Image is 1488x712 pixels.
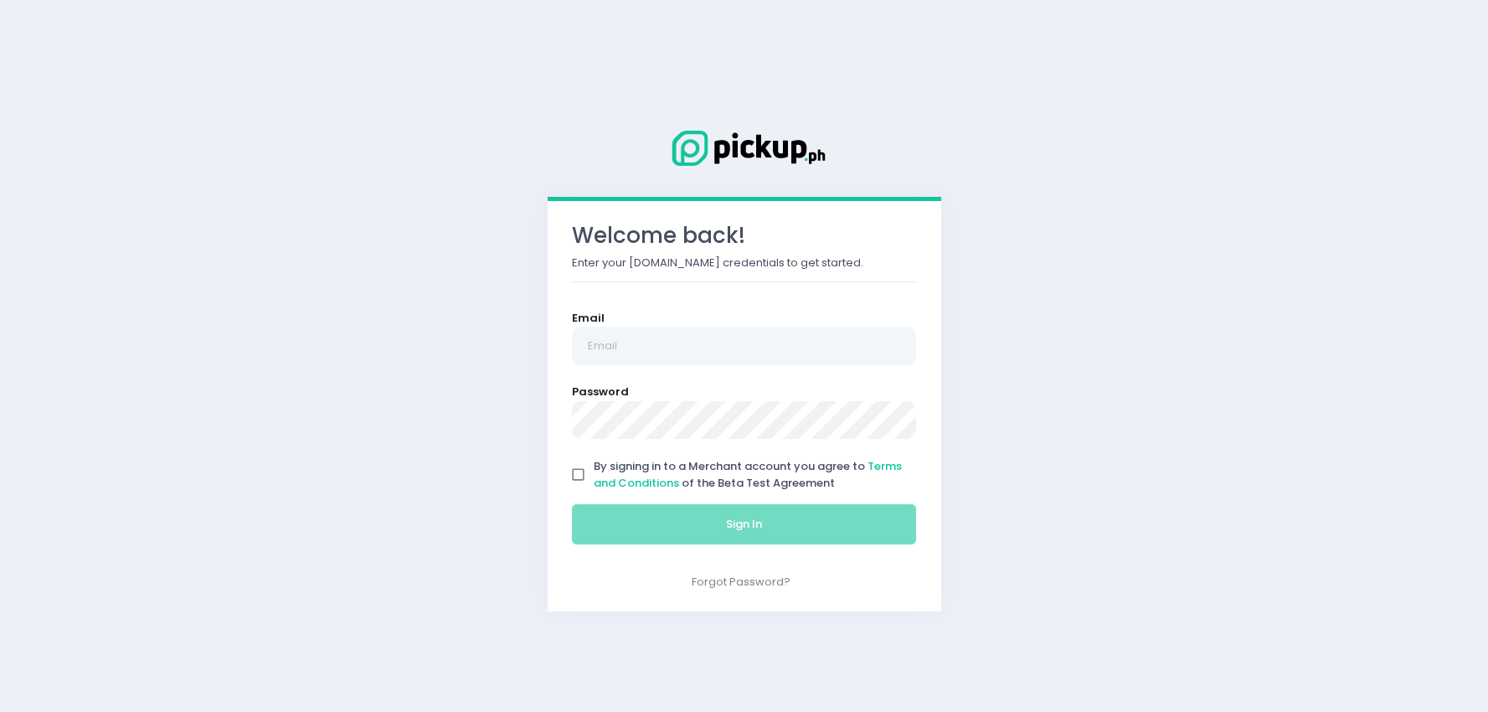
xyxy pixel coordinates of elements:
a: Terms and Conditions [594,458,902,491]
label: Password [572,384,629,400]
h3: Welcome back! [572,223,917,249]
a: Forgot Password? [692,574,790,590]
img: Logo [661,127,828,169]
span: By signing in to a Merchant account you agree to of the Beta Test Agreement [594,458,902,491]
span: Sign In [726,516,762,532]
button: Sign In [572,504,917,544]
input: Email [572,327,917,365]
label: Email [572,310,605,327]
p: Enter your [DOMAIN_NAME] credentials to get started. [572,255,917,271]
